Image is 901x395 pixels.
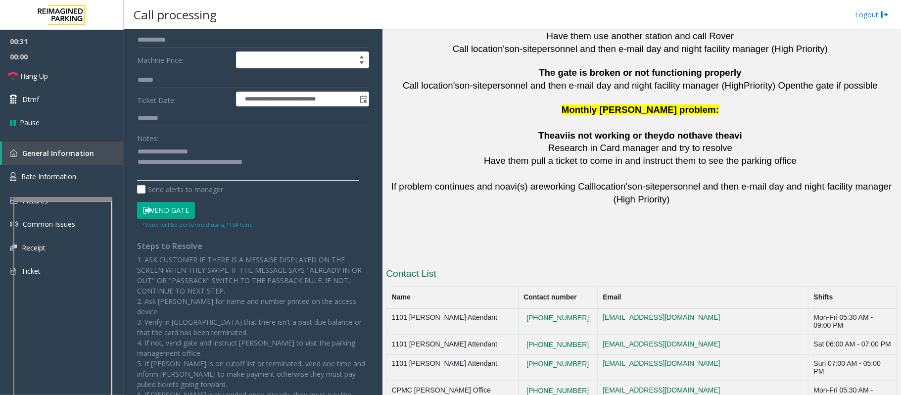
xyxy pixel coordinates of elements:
span: The gate is broken or not functioning properly [539,67,741,78]
img: 'icon' [10,267,16,276]
a: [EMAIL_ADDRESS][DOMAIN_NAME] [603,313,720,321]
span: personnel and then e-mail day and night facility manager (High [487,80,744,91]
span: If problem continues and no [391,181,505,192]
span: working Call [544,181,594,192]
span: Pictures [22,196,48,205]
img: 'icon' [10,245,17,251]
label: Machine Price: [135,51,234,68]
span: personnel and then e-mail day and night facility manager (High Priority) [537,44,828,54]
label: Send alerts to manager [137,184,223,195]
img: 'icon' [10,149,17,157]
span: Pause [20,117,40,128]
td: 1101 [PERSON_NAME] Attendant [386,354,519,381]
span: location's [594,181,632,192]
div: Mon-Fri 05:30 AM - 09:00 PM [814,314,892,330]
th: Email [597,287,808,308]
td: 1101 [PERSON_NAME] Attendant [386,308,519,335]
span: Toggle popup [358,92,369,106]
span: on-site [632,181,660,192]
img: logout [881,9,889,20]
span: Hang Up [20,71,48,81]
span: on-site [460,80,487,91]
span: avi [729,130,742,141]
span: on-site [509,44,537,54]
span: Monthly [PERSON_NAME] problem: [562,104,719,115]
span: Increase value [355,52,369,60]
span: avi [555,130,568,141]
span: the gate if possible [801,80,878,91]
th: Contact number [518,287,597,308]
span: Rate Information [21,172,76,181]
span: personnel and then e-mail day and night facility manager (High Priority [614,181,892,204]
span: General Information [22,148,94,158]
td: 1101 [PERSON_NAME] Attendant [386,335,519,355]
span: is not working or they [568,130,664,141]
div: Sat 06:00 AM - 07:00 PM [814,341,892,348]
a: Logout [855,9,889,20]
a: General Information [2,142,124,165]
a: [EMAIL_ADDRESS][DOMAIN_NAME] [603,359,720,367]
span: Research in Card manager and try to resolve [548,143,732,153]
span: have the [692,130,729,141]
th: Shifts [808,287,897,308]
span: avi [505,181,517,192]
span: ) [666,194,669,204]
button: [PHONE_NUMBER] [523,360,592,369]
img: 'icon' [10,220,18,228]
button: [PHONE_NUMBER] [523,341,592,349]
span: do not [664,130,692,141]
h3: Contact List [386,267,897,283]
span: Have them use another station and call Rover [547,31,734,41]
label: Ticket Date: [135,92,234,106]
span: Dtmf [22,94,39,104]
img: 'icon' [10,172,16,181]
img: 'icon' [10,197,17,204]
span: Priority) Open [744,80,801,91]
button: Vend Gate [137,202,195,219]
span: Call location's [403,80,460,91]
h4: Steps to Resolve [137,242,369,251]
small: Vend will be performed using 119# tone [142,221,253,228]
th: Name [386,287,519,308]
button: [PHONE_NUMBER] [523,314,592,323]
span: The [538,130,555,141]
span: Call location's [453,44,510,54]
a: [EMAIL_ADDRESS][DOMAIN_NAME] [603,386,720,394]
div: Sun 07:00 AM - 05:00 PM [814,360,892,376]
span: Have them pull a ticket to come in and instruct them to see the parking office [484,155,797,166]
a: [EMAIL_ADDRESS][DOMAIN_NAME] [603,340,720,348]
span: Decrease value [355,60,369,68]
h3: Call processing [129,2,222,27]
span: (s) are [517,181,544,192]
label: Notes: [137,130,158,144]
